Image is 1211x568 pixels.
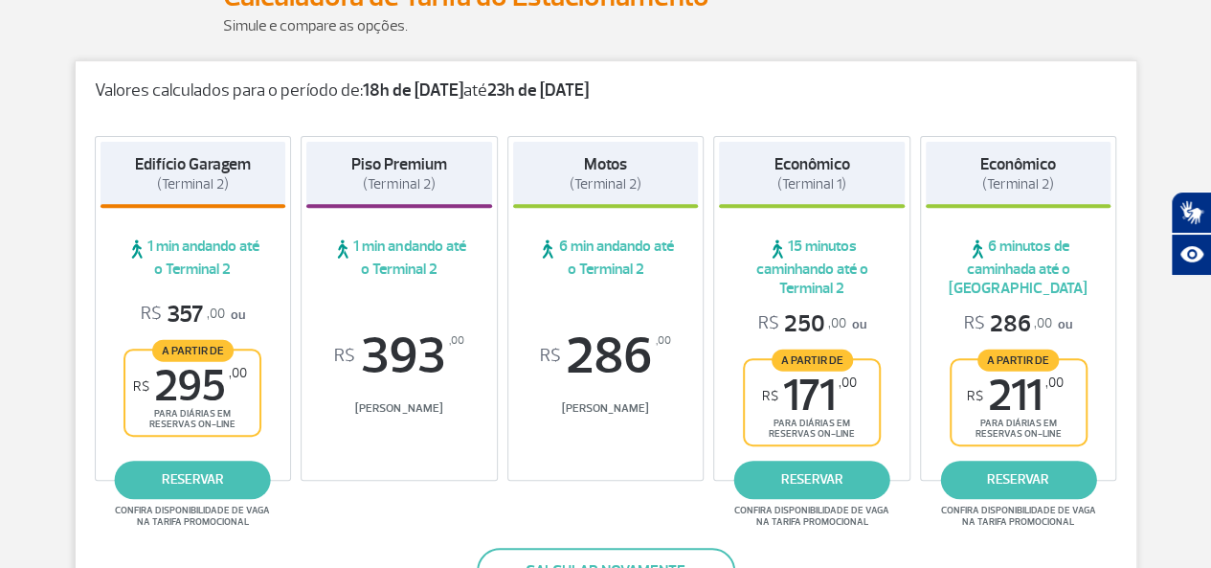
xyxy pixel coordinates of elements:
p: ou [964,309,1072,339]
span: 286 [513,330,699,382]
span: Confira disponibilidade de vaga na tarifa promocional [938,505,1099,528]
span: A partir de [772,349,853,371]
a: reservar [940,461,1096,499]
sup: ,00 [449,330,464,352]
sup: ,00 [229,365,247,381]
strong: Piso Premium [351,154,446,174]
span: 1 min andando até o Terminal 2 [101,237,286,279]
span: (Terminal 1) [777,175,846,193]
span: 1 min andando até o Terminal 2 [306,237,492,279]
button: Abrir recursos assistivos. [1171,234,1211,276]
span: 15 minutos caminhando até o Terminal 2 [719,237,905,298]
span: (Terminal 2) [982,175,1054,193]
sup: ,00 [839,375,857,391]
sup: R$ [334,346,355,367]
span: 250 [758,309,846,339]
span: 171 [762,375,857,418]
span: 6 min andando até o Terminal 2 [513,237,699,279]
sup: ,00 [656,330,671,352]
strong: 23h de [DATE] [487,80,589,102]
span: 357 [141,300,225,329]
span: 211 [967,375,1064,418]
span: [PERSON_NAME] [513,401,699,416]
sup: ,00 [1045,375,1064,391]
sup: R$ [133,378,149,395]
span: Confira disponibilidade de vaga na tarifa promocional [112,505,273,528]
button: Abrir tradutor de língua de sinais. [1171,192,1211,234]
sup: R$ [967,388,983,404]
span: 6 minutos de caminhada até o [GEOGRAPHIC_DATA] [926,237,1111,298]
strong: Motos [584,154,627,174]
strong: 18h de [DATE] [363,80,463,102]
sup: R$ [540,346,561,367]
span: (Terminal 2) [363,175,435,193]
span: [PERSON_NAME] [306,401,492,416]
span: (Terminal 2) [157,175,229,193]
span: (Terminal 2) [570,175,641,193]
strong: Edifício Garagem [135,154,251,174]
span: A partir de [152,339,234,361]
span: 393 [306,330,492,382]
div: Plugin de acessibilidade da Hand Talk. [1171,192,1211,276]
strong: Econômico [774,154,850,174]
span: Confira disponibilidade de vaga na tarifa promocional [731,505,892,528]
p: Valores calculados para o período de: até [95,80,1117,102]
span: 286 [964,309,1052,339]
a: reservar [115,461,271,499]
p: ou [758,309,866,339]
span: 295 [133,365,247,408]
span: para diárias em reservas on-line [142,408,243,430]
p: ou [141,300,245,329]
sup: R$ [762,388,778,404]
p: Simule e compare as opções. [223,14,989,37]
span: para diárias em reservas on-line [968,418,1069,440]
span: A partir de [977,349,1059,371]
span: para diárias em reservas on-line [761,418,863,440]
a: reservar [734,461,890,499]
strong: Econômico [980,154,1056,174]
